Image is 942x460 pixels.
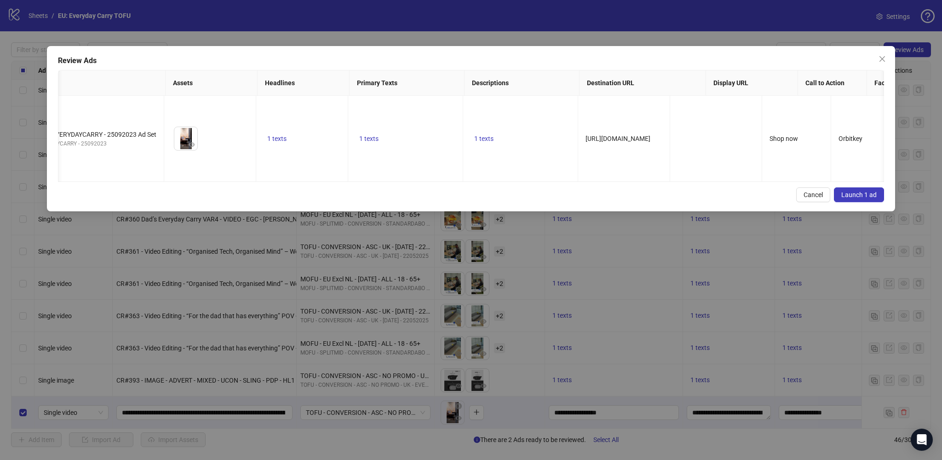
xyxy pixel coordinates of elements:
div: Open Intercom Messenger [911,429,933,451]
span: close [879,55,886,63]
button: 1 texts [471,133,497,144]
span: 1 texts [267,135,287,142]
th: Call to Action [798,70,867,96]
button: 1 texts [356,133,382,144]
th: Assets [166,70,258,96]
img: Asset 1 [174,127,197,150]
span: Shop now [770,135,798,142]
button: Launch 1 ad [834,187,884,202]
span: Cancel [804,191,823,198]
span: eye [189,141,195,148]
button: Cancel [796,187,830,202]
span: [URL][DOMAIN_NAME] [586,135,650,142]
th: Display URL [706,70,798,96]
span: Launch 1 ad [841,191,877,198]
div: Review Ads [58,55,884,66]
th: Facebook Page [867,70,936,96]
th: Descriptions [465,70,580,96]
div: Orbitkey [839,134,892,144]
th: Primary Texts [350,70,465,96]
span: 1 texts [474,135,494,142]
th: Headlines [258,70,350,96]
button: 1 texts [264,133,290,144]
th: Destination URL [580,70,706,96]
button: Preview [186,139,197,150]
span: 1 texts [359,135,379,142]
button: Close [875,52,890,66]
